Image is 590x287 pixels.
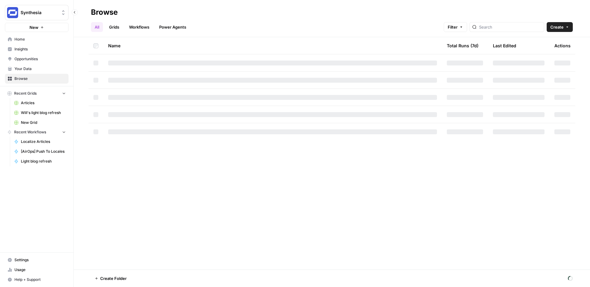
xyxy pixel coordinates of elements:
[5,34,69,44] a: Home
[14,66,66,72] span: Your Data
[5,23,69,32] button: New
[5,89,69,98] button: Recent Grids
[554,37,571,54] div: Actions
[21,139,66,144] span: Localize Articles
[21,159,66,164] span: Light blog refresh
[5,128,69,137] button: Recent Workflows
[125,22,153,32] a: Workflows
[5,265,69,275] a: Usage
[5,74,69,84] a: Browse
[11,118,69,128] a: New Grid
[105,22,123,32] a: Grids
[11,147,69,156] a: [AirOps] Push To Locales
[448,24,458,30] span: Filter
[11,137,69,147] a: Localize Articles
[5,54,69,64] a: Opportunities
[14,56,66,62] span: Opportunities
[5,275,69,285] button: Help + Support
[444,22,467,32] button: Filter
[5,64,69,74] a: Your Data
[14,76,66,81] span: Browse
[91,22,103,32] a: All
[447,37,478,54] div: Total Runs (7d)
[21,120,66,125] span: New Grid
[550,24,564,30] span: Create
[21,149,66,154] span: [AirOps] Push To Locales
[100,275,127,281] span: Create Folder
[14,277,66,282] span: Help + Support
[11,108,69,118] a: Will's light blog refresh
[11,98,69,108] a: Articles
[7,7,18,18] img: Synthesia Logo
[5,44,69,54] a: Insights
[14,46,66,52] span: Insights
[5,5,69,20] button: Workspace: Synthesia
[21,110,66,116] span: Will's light blog refresh
[479,24,541,30] input: Search
[547,22,573,32] button: Create
[14,267,66,273] span: Usage
[493,37,516,54] div: Last Edited
[14,129,46,135] span: Recent Workflows
[155,22,190,32] a: Power Agents
[21,10,58,16] span: Synthesia
[5,255,69,265] a: Settings
[14,37,66,42] span: Home
[91,273,130,283] button: Create Folder
[11,156,69,166] a: Light blog refresh
[21,100,66,106] span: Articles
[14,257,66,263] span: Settings
[14,91,37,96] span: Recent Grids
[108,37,437,54] div: Name
[29,24,38,30] span: New
[91,7,118,17] div: Browse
